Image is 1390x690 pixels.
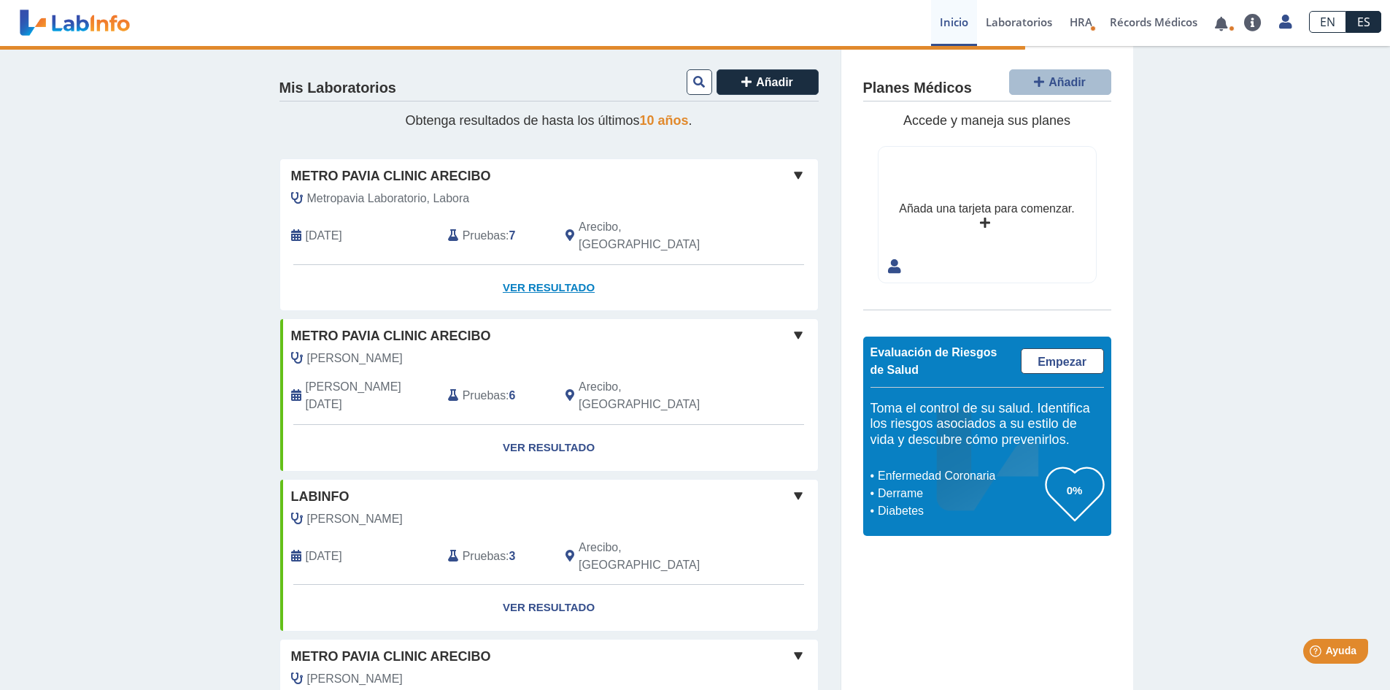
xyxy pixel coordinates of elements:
[306,548,342,565] span: 2021-06-30
[579,378,740,413] span: Arecibo, PR
[874,485,1046,502] li: Derrame
[291,647,491,667] span: Metro Pavia Clinic Arecibo
[307,670,403,688] span: Lopez, Myrna
[579,218,740,253] span: Arecibo, PR
[279,80,396,97] h4: Mis Laboratorios
[280,265,818,311] a: Ver Resultado
[1260,633,1374,674] iframe: Help widget launcher
[291,487,350,507] span: labinfo
[1046,481,1104,499] h3: 0%
[307,190,470,207] span: Metropavia Laboratorio, Labora
[1049,76,1086,88] span: Añadir
[863,80,972,97] h4: Planes Médicos
[1309,11,1346,33] a: EN
[437,218,555,253] div: :
[579,539,740,574] span: Arecibo, PR
[1346,11,1381,33] a: ES
[307,350,403,367] span: Lopez, Myrna
[903,113,1070,128] span: Accede y maneja sus planes
[1070,15,1092,29] span: HRA
[405,113,692,128] span: Obtenga resultados de hasta los últimos .
[717,69,819,95] button: Añadir
[1021,348,1104,374] a: Empezar
[291,166,491,186] span: Metro Pavia Clinic Arecibo
[1038,356,1086,368] span: Empezar
[640,113,689,128] span: 10 años
[437,539,555,574] div: :
[899,200,1074,218] div: Añada una tarjeta para comenzar.
[874,502,1046,520] li: Diabetes
[463,387,506,405] span: Pruebas
[870,346,997,376] span: Evaluación de Riesgos de Salud
[509,229,516,242] b: 7
[509,550,516,562] b: 3
[870,401,1104,448] h5: Toma el control de su salud. Identifica los riesgos asociados a su estilo de vida y descubre cómo...
[1009,69,1111,95] button: Añadir
[874,467,1046,485] li: Enfermedad Coronaria
[307,510,403,528] span: Lopez, Myrna
[437,378,555,413] div: :
[306,227,342,245] span: 2025-08-27
[463,548,506,565] span: Pruebas
[509,389,516,402] b: 6
[280,585,818,631] a: Ver Resultado
[291,326,491,346] span: Metro Pavia Clinic Arecibo
[280,425,818,471] a: Ver Resultado
[756,76,793,88] span: Añadir
[463,227,506,245] span: Pruebas
[306,378,437,413] span: 2023-01-25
